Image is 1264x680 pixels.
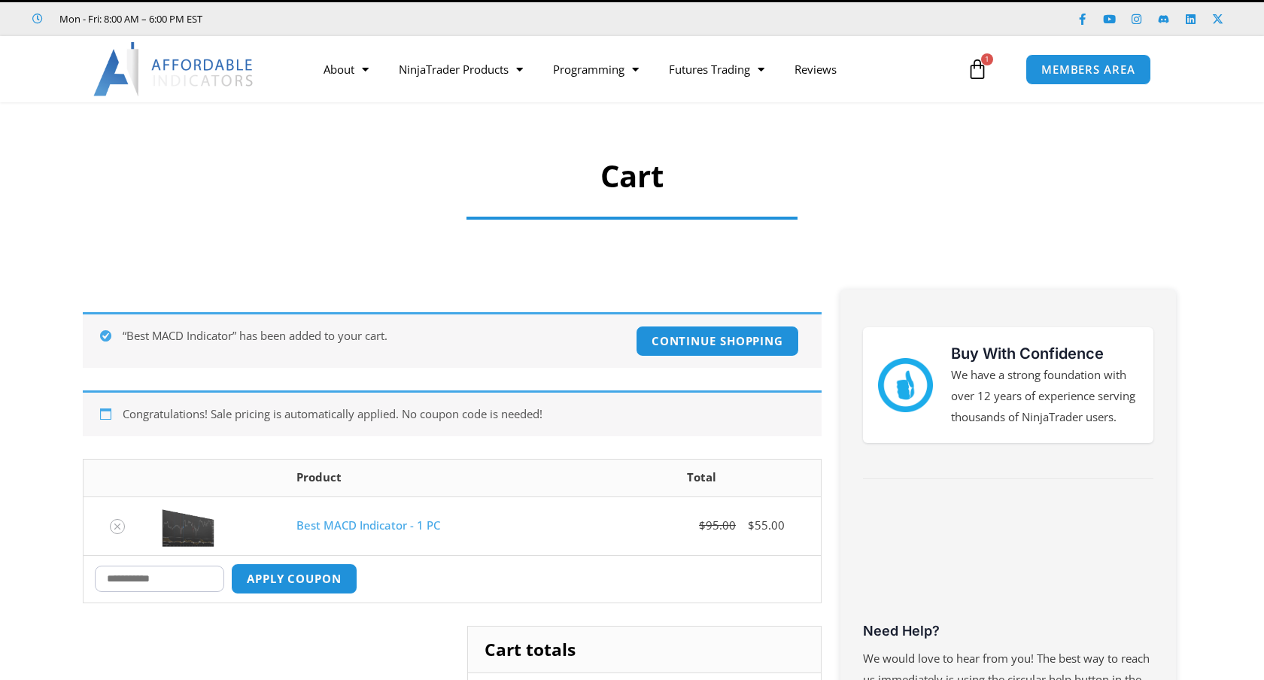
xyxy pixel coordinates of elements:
h3: Need Help? [863,622,1153,639]
span: $ [748,518,755,533]
h1: Cart [134,155,1131,197]
a: Continue shopping [636,326,799,357]
a: MEMBERS AREA [1025,54,1151,85]
a: Best MACD Indicator - 1 PC [296,518,440,533]
span: 1 [981,53,993,65]
img: mark thumbs good 43913 | Affordable Indicators – NinjaTrader [878,358,932,412]
bdi: 55.00 [748,518,785,533]
a: Reviews [779,52,852,87]
span: $ [699,518,706,533]
a: About [308,52,384,87]
div: Congratulations! Sale pricing is automatically applied. No coupon code is needed! [83,390,822,436]
bdi: 95.00 [699,518,736,533]
a: 1 [944,47,1010,91]
a: Remove Best MACD Indicator - 1 PC from cart [110,519,125,534]
div: “Best MACD Indicator” has been added to your cart. [83,312,822,368]
img: Best MACD | Affordable Indicators – NinjaTrader [162,505,214,547]
p: We have a strong foundation with over 12 years of experience serving thousands of NinjaTrader users. [951,365,1139,428]
a: NinjaTrader Products [384,52,538,87]
a: Programming [538,52,654,87]
h3: Buy With Confidence [951,342,1139,365]
button: Apply coupon [231,563,357,594]
h2: Cart totals [468,627,821,673]
span: MEMBERS AREA [1041,64,1135,75]
a: Futures Trading [654,52,779,87]
nav: Menu [308,52,963,87]
img: LogoAI | Affordable Indicators – NinjaTrader [93,42,255,96]
iframe: Customer reviews powered by Trustpilot [223,11,449,26]
th: Product [285,460,582,496]
span: Mon - Fri: 8:00 AM – 6:00 PM EST [56,10,202,28]
th: Total [583,460,822,496]
iframe: Customer reviews powered by Trustpilot [863,505,1153,618]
